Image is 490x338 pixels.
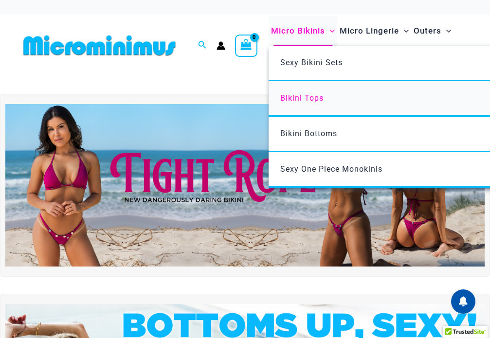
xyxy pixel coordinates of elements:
[399,18,409,43] span: Menu Toggle
[217,41,225,50] a: Account icon link
[19,35,180,56] img: MM SHOP LOGO FLAT
[280,93,324,103] span: Bikini Tops
[5,104,485,267] img: Tight Rope Pink Bikini
[325,18,335,43] span: Menu Toggle
[235,35,257,57] a: View Shopping Cart, empty
[441,18,451,43] span: Menu Toggle
[269,16,337,46] a: Micro BikinisMenu ToggleMenu Toggle
[198,39,207,52] a: Search icon link
[414,18,441,43] span: Outers
[280,129,337,138] span: Bikini Bottoms
[280,58,343,67] span: Sexy Bikini Sets
[411,16,454,46] a: OutersMenu ToggleMenu Toggle
[340,18,399,43] span: Micro Lingerie
[271,18,325,43] span: Micro Bikinis
[267,15,471,77] nav: Site Navigation
[337,16,411,46] a: Micro LingerieMenu ToggleMenu Toggle
[280,164,382,174] span: Sexy One Piece Monokinis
